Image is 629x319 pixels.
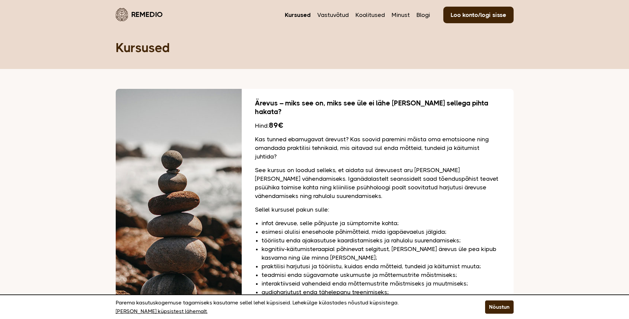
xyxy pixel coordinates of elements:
[485,300,514,314] button: Nõustun
[255,205,500,214] p: Sellel kursusel pakun sulle:
[262,236,500,245] li: tööriistu enda ajakasutuse kaardistamiseks ja rahulolu suurendamiseks;
[262,288,500,296] li: audioharjutust enda tähelepanu treenimiseks;
[262,279,500,288] li: interaktiivseid vahendeid enda mõttemustrite mõistmiseks ja muutmiseks;
[262,219,500,227] li: infot ärevuse, selle põhjuste ja sümptomite kohta;
[262,245,500,262] li: kognitiiv-käitumisteraapial põhinevat selgitust, [PERSON_NAME] ärevus üle pea kipub kasvama ning ...
[116,307,208,316] a: [PERSON_NAME] küpsistest lähemalt.
[116,7,163,22] a: Remedio
[116,8,128,21] img: Remedio logo
[262,227,500,236] li: esimesi olulisi enesehoole põhimõtteid, mida igapäevaelus jälgida;
[255,121,500,130] div: Hind:
[262,262,500,271] li: praktilisi harjutusi ja tööriistu, kuidas enda mõtteid, tundeid ja käitumist muuta;
[262,271,500,279] li: teadmisi enda sügavamate uskumuste ja mõttemustrite mõistmiseks;
[269,121,283,129] b: 89€
[355,11,385,19] a: Koolitused
[443,7,514,23] a: Loo konto/logi sisse
[116,40,514,56] h1: Kursused
[255,99,500,116] h2: Ärevus – miks see on, miks see üle ei lähe [PERSON_NAME] sellega pihta hakata?
[317,11,349,19] a: Vastuvõtud
[116,298,469,316] p: Parema kasutuskogemuse tagamiseks kasutame sellel lehel küpsiseid. Lehekülge külastades nõustud k...
[392,11,410,19] a: Minust
[416,11,430,19] a: Blogi
[285,11,311,19] a: Kursused
[255,135,500,161] p: Kas tunned ebamugavat ärevust? Kas soovid paremini mõista oma emotsioone ning omandada praktilisi...
[255,166,500,200] p: See kursus on loodud selleks, et aidata sul ärevusest aru [PERSON_NAME] [PERSON_NAME] vähendamise...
